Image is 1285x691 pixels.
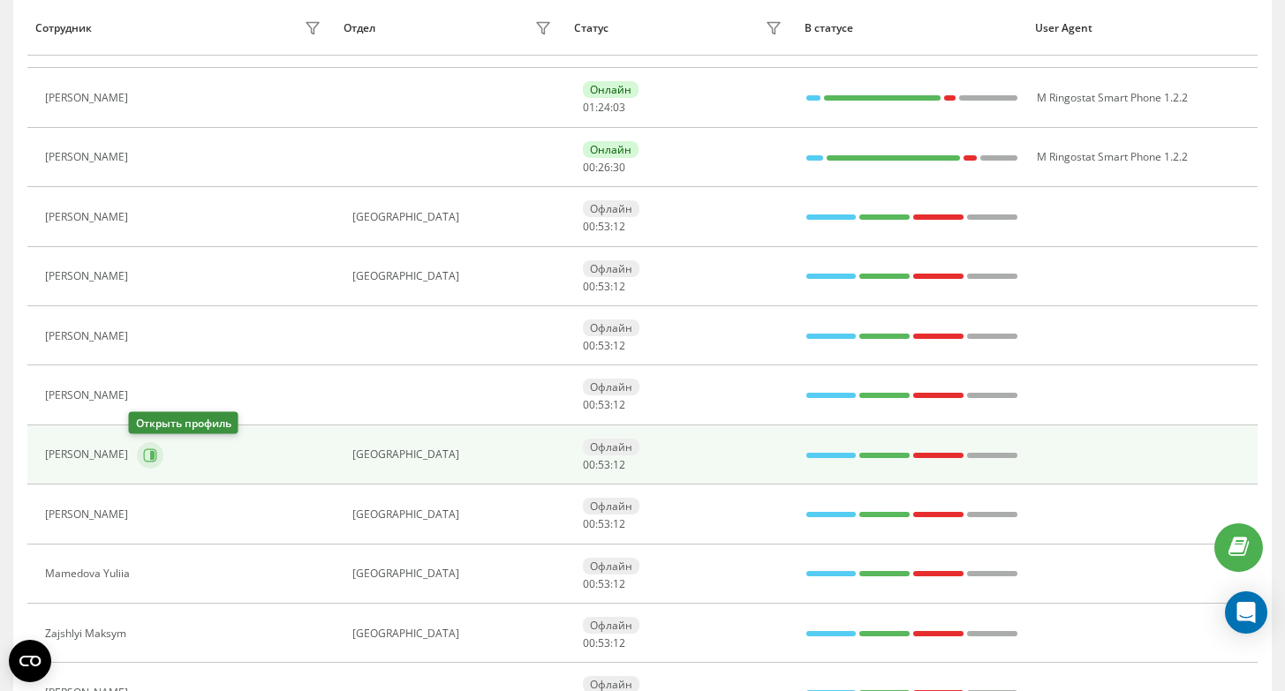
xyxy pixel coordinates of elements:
[583,576,595,591] span: 00
[583,635,595,650] span: 00
[583,617,639,634] div: Офлайн
[583,219,595,234] span: 00
[613,279,625,294] span: 12
[613,635,625,650] span: 12
[598,516,610,531] span: 53
[1037,90,1188,105] span: M Ringostat Smart Phone 1.2.2
[583,498,639,514] div: Офлайн
[583,338,595,353] span: 00
[613,397,625,412] span: 12
[1035,22,1249,34] div: User Agent
[45,92,132,104] div: [PERSON_NAME]
[583,397,595,412] span: 00
[613,576,625,591] span: 12
[129,412,238,434] div: Открыть профиль
[598,457,610,472] span: 53
[583,518,625,530] div: : :
[583,221,625,233] div: : :
[583,101,625,114] div: : :
[583,578,625,590] div: : :
[583,100,595,115] span: 01
[583,319,639,336] div: Офлайн
[598,635,610,650] span: 53
[45,627,131,640] div: Zajshlyi Maksym
[613,516,625,531] span: 12
[35,22,92,34] div: Сотрудник
[352,508,556,521] div: [GEOGRAPHIC_DATA]
[583,439,639,455] div: Офлайн
[574,22,608,34] div: Статус
[598,279,610,294] span: 53
[45,389,132,402] div: [PERSON_NAME]
[344,22,375,34] div: Отдел
[598,160,610,175] span: 26
[583,516,595,531] span: 00
[352,567,556,580] div: [GEOGRAPHIC_DATA]
[613,457,625,472] span: 12
[352,270,556,282] div: [GEOGRAPHIC_DATA]
[805,22,1018,34] div: В статусе
[583,399,625,411] div: : :
[613,338,625,353] span: 12
[352,448,556,461] div: [GEOGRAPHIC_DATA]
[583,200,639,217] div: Офлайн
[583,637,625,650] div: : :
[613,100,625,115] span: 03
[583,161,625,174] div: : :
[613,219,625,234] span: 12
[598,576,610,591] span: 53
[45,448,132,461] div: [PERSON_NAME]
[583,558,639,575] div: Офлайн
[583,81,639,98] div: Онлайн
[598,100,610,115] span: 24
[352,627,556,640] div: [GEOGRAPHIC_DATA]
[583,457,595,472] span: 00
[598,338,610,353] span: 53
[583,281,625,293] div: : :
[583,141,639,158] div: Онлайн
[583,160,595,175] span: 00
[583,379,639,395] div: Офлайн
[583,340,625,352] div: : :
[598,219,610,234] span: 53
[598,397,610,412] span: 53
[45,330,132,342] div: [PERSON_NAME]
[9,640,51,682] button: Open CMP widget
[583,260,639,277] div: Офлайн
[583,459,625,471] div: : :
[45,508,132,521] div: [PERSON_NAME]
[45,270,132,282] div: [PERSON_NAME]
[45,567,134,580] div: Mamedova Yuliia
[45,211,132,223] div: [PERSON_NAME]
[1225,591,1267,634] div: Open Intercom Messenger
[1037,149,1188,164] span: M Ringostat Smart Phone 1.2.2
[45,151,132,163] div: [PERSON_NAME]
[352,211,556,223] div: [GEOGRAPHIC_DATA]
[583,279,595,294] span: 00
[613,160,625,175] span: 30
